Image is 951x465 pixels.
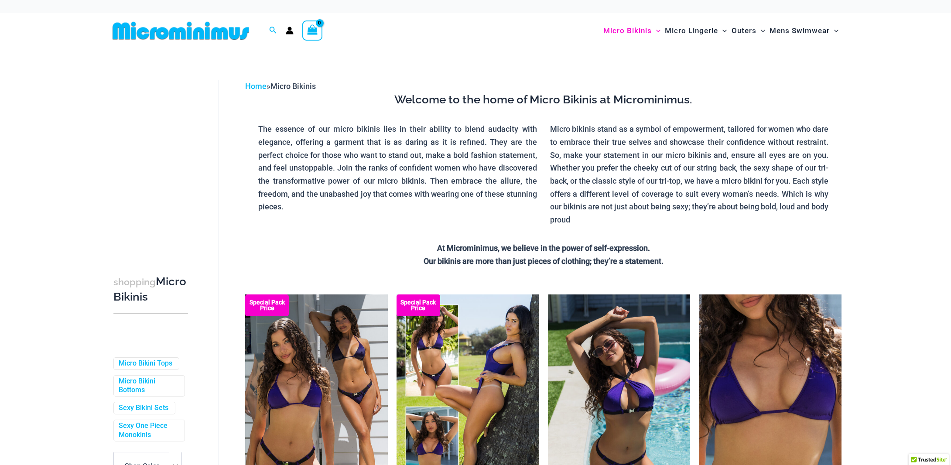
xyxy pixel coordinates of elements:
[732,20,756,42] span: Outers
[252,92,835,107] h3: Welcome to the home of Micro Bikinis at Microminimus.
[270,82,316,91] span: Micro Bikinis
[109,21,253,41] img: MM SHOP LOGO FLAT
[119,359,172,368] a: Micro Bikini Tops
[550,123,829,226] p: Micro bikinis stand as a symbol of empowerment, tailored for women who dare to embrace their true...
[600,16,842,45] nav: Site Navigation
[437,243,650,253] strong: At Microminimus, we believe in the power of self-expression.
[718,20,727,42] span: Menu Toggle
[245,82,316,91] span: »
[113,73,192,247] iframe: TrustedSite Certified
[113,277,156,287] span: shopping
[245,300,289,311] b: Special Pack Price
[601,17,663,44] a: Micro BikinisMenu ToggleMenu Toggle
[245,82,267,91] a: Home
[424,256,664,266] strong: Our bikinis are more than just pieces of clothing; they’re a statement.
[286,27,294,34] a: Account icon link
[258,123,537,213] p: The essence of our micro bikinis lies in their ability to blend audacity with elegance, offering ...
[767,17,841,44] a: Mens SwimwearMenu ToggleMenu Toggle
[397,300,440,311] b: Special Pack Price
[756,20,765,42] span: Menu Toggle
[729,17,767,44] a: OutersMenu ToggleMenu Toggle
[113,274,188,304] h3: Micro Bikinis
[663,17,729,44] a: Micro LingerieMenu ToggleMenu Toggle
[119,377,178,395] a: Micro Bikini Bottoms
[652,20,660,42] span: Menu Toggle
[665,20,718,42] span: Micro Lingerie
[269,25,277,36] a: Search icon link
[830,20,838,42] span: Menu Toggle
[603,20,652,42] span: Micro Bikinis
[770,20,830,42] span: Mens Swimwear
[119,403,168,413] a: Sexy Bikini Sets
[119,421,178,440] a: Sexy One Piece Monokinis
[302,21,322,41] a: View Shopping Cart, empty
